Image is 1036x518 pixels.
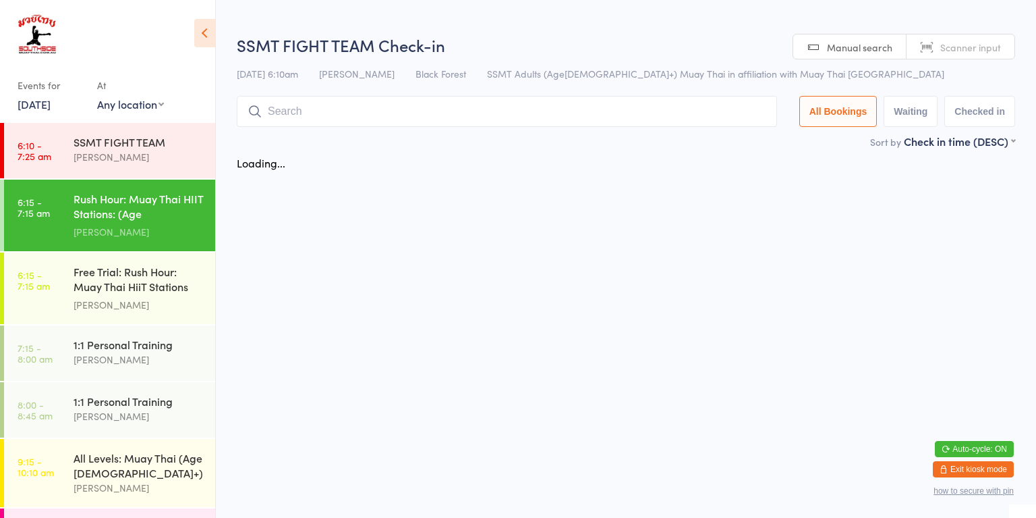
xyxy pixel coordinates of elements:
[74,450,204,480] div: All Levels: Muay Thai (Age [DEMOGRAPHIC_DATA]+)
[415,67,466,80] span: Black Forest
[944,96,1015,127] button: Checked in
[799,96,877,127] button: All Bookings
[18,97,51,111] a: [DATE]
[18,456,54,477] time: 9:15 - 10:10 am
[237,67,298,80] span: [DATE] 6:10am
[18,399,53,421] time: 8:00 - 8:45 am
[74,134,204,149] div: SSMT FIGHT TEAM
[4,123,215,178] a: 6:10 -7:25 amSSMT FIGHT TEAM[PERSON_NAME]
[74,409,204,424] div: [PERSON_NAME]
[487,67,944,80] span: SSMT Adults (Age[DEMOGRAPHIC_DATA]+) Muay Thai in affiliation with Muay Thai [GEOGRAPHIC_DATA]
[13,10,60,61] img: Southside Muay Thai & Fitness
[74,337,204,352] div: 1:1 Personal Training
[904,134,1015,149] div: Check in time (DESC)
[319,67,395,80] span: [PERSON_NAME]
[237,34,1015,56] h2: SSMT FIGHT TEAM Check-in
[97,97,164,111] div: Any location
[4,253,215,324] a: 6:15 -7:15 amFree Trial: Rush Hour: Muay Thai HiiT Stations (a...[PERSON_NAME]
[18,197,50,218] time: 6:15 - 7:15 am
[74,149,204,165] div: [PERSON_NAME]
[884,96,938,127] button: Waiting
[4,326,215,381] a: 7:15 -8:00 am1:1 Personal Training[PERSON_NAME]
[827,41,892,54] span: Manual search
[74,191,204,224] div: Rush Hour: Muay Thai HIIT Stations: (Age [DEMOGRAPHIC_DATA]+)
[933,486,1014,496] button: how to secure with pin
[74,224,204,240] div: [PERSON_NAME]
[74,352,204,367] div: [PERSON_NAME]
[18,269,50,291] time: 6:15 - 7:15 am
[4,439,215,507] a: 9:15 -10:10 amAll Levels: Muay Thai (Age [DEMOGRAPHIC_DATA]+)[PERSON_NAME]
[935,441,1014,457] button: Auto-cycle: ON
[18,74,84,97] div: Events for
[74,297,204,313] div: [PERSON_NAME]
[4,180,215,251] a: 6:15 -7:15 amRush Hour: Muay Thai HIIT Stations: (Age [DEMOGRAPHIC_DATA]+)[PERSON_NAME]
[74,480,204,496] div: [PERSON_NAME]
[74,264,204,297] div: Free Trial: Rush Hour: Muay Thai HiiT Stations (a...
[870,135,901,149] label: Sort by
[97,74,164,97] div: At
[74,394,204,409] div: 1:1 Personal Training
[940,41,1001,54] span: Scanner input
[237,96,777,127] input: Search
[18,140,51,161] time: 6:10 - 7:25 am
[933,461,1014,477] button: Exit kiosk mode
[18,342,53,364] time: 7:15 - 8:00 am
[4,382,215,438] a: 8:00 -8:45 am1:1 Personal Training[PERSON_NAME]
[237,155,285,170] div: Loading...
